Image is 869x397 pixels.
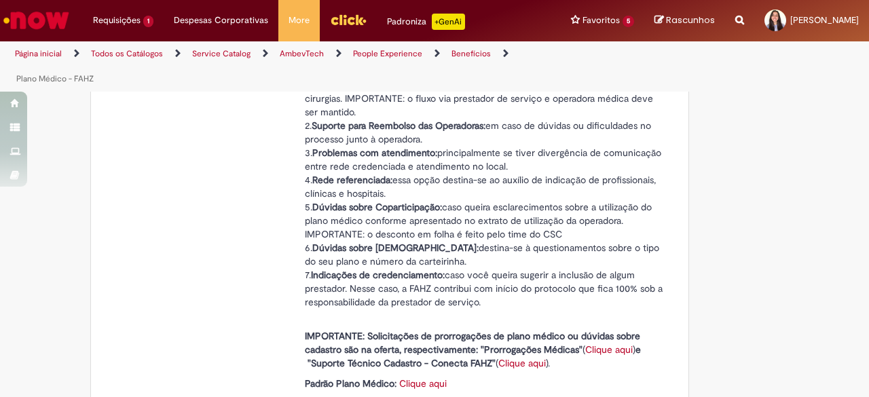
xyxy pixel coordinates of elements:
strong: Suporte para Reembolso das Operadoras: [312,119,485,132]
p: 1. quando houver a necessidade de solicitar prioridade na autorização de procedimentos de consult... [305,64,665,309]
span: 5 [623,16,634,27]
a: Rascunhos [654,14,715,27]
img: click_logo_yellow_360x200.png [330,10,367,30]
a: Todos os Catálogos [91,48,163,59]
strong: Problemas com atendimento: [312,147,437,159]
span: Despesas Corporativas [174,14,268,27]
a: Benefícios [451,48,491,59]
a: Clique aqui [585,343,633,356]
strong: Dúvidas sobre [DEMOGRAPHIC_DATA]: [312,242,479,254]
a: People Experience [353,48,422,59]
span: More [289,14,310,27]
a: Clique aqui [399,377,447,390]
strong: Padrão Plano Médico: [305,377,396,390]
strong: Rede referenciada: [312,174,392,186]
img: ServiceNow [1,7,71,34]
strong: Dúvidas sobre Coparticipação: [312,201,442,213]
div: Padroniza [387,14,465,30]
span: [PERSON_NAME] [790,14,859,26]
span: Rascunhos [666,14,715,26]
span: Requisições [93,14,141,27]
strong: e "Suporte Técnico Cadastro - Conecta FAHZ" [305,343,641,369]
a: Clique aqui [498,357,546,369]
a: Plano Médico - FAHZ [16,73,94,84]
ul: Trilhas de página [10,41,569,92]
p: ( ) ( ). [305,316,665,370]
a: Service Catalog [192,48,251,59]
p: +GenAi [432,14,465,30]
a: Página inicial [15,48,62,59]
a: AmbevTech [280,48,324,59]
strong: Indicações de credenciamento: [311,269,445,281]
span: 1 [143,16,153,27]
strong: IMPORTANTE: Solicitações de prorrogações de plano médico ou dúvidas sobre cadastro são na oferta,... [305,330,640,356]
span: Favoritos [583,14,620,27]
